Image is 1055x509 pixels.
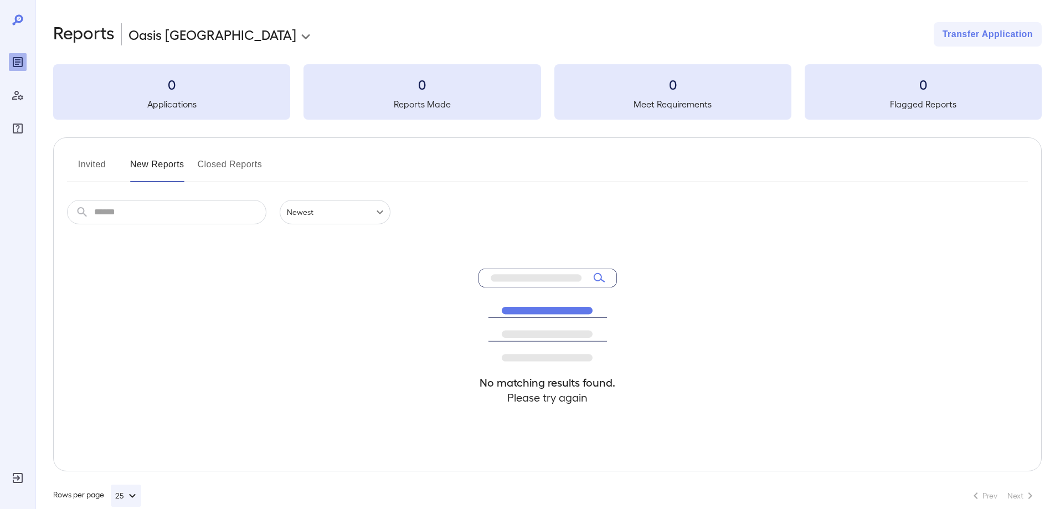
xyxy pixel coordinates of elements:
[554,75,791,93] h3: 0
[280,200,390,224] div: Newest
[53,22,115,47] h2: Reports
[805,75,1042,93] h3: 0
[478,375,617,390] h4: No matching results found.
[67,156,117,182] button: Invited
[53,97,290,111] h5: Applications
[303,97,541,111] h5: Reports Made
[53,75,290,93] h3: 0
[805,97,1042,111] h5: Flagged Reports
[9,469,27,487] div: Log Out
[111,485,141,507] button: 25
[130,156,184,182] button: New Reports
[934,22,1042,47] button: Transfer Application
[9,120,27,137] div: FAQ
[964,487,1042,505] nav: pagination navigation
[128,25,296,43] p: Oasis [GEOGRAPHIC_DATA]
[303,75,541,93] h3: 0
[53,485,141,507] div: Rows per page
[9,86,27,104] div: Manage Users
[53,64,1042,120] summary: 0Applications0Reports Made0Meet Requirements0Flagged Reports
[478,390,617,405] h4: Please try again
[554,97,791,111] h5: Meet Requirements
[9,53,27,71] div: Reports
[198,156,263,182] button: Closed Reports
